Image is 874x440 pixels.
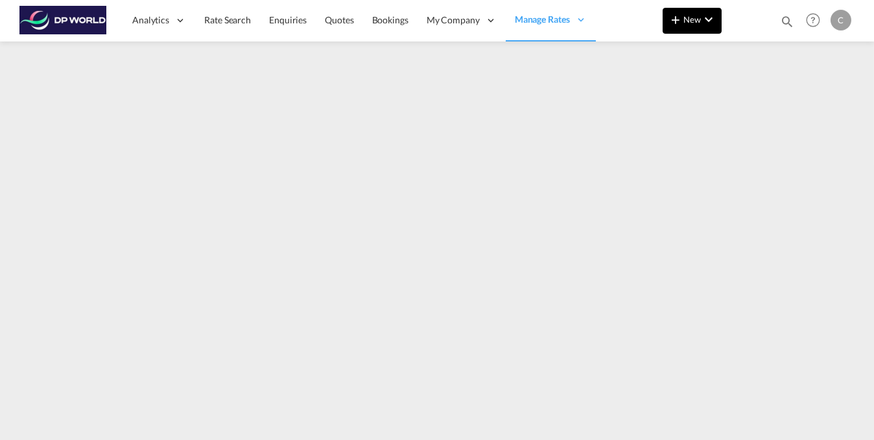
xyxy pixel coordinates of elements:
button: icon-plus 400-fgNewicon-chevron-down [663,8,722,34]
span: Quotes [325,14,353,25]
span: My Company [427,14,480,27]
span: Enquiries [269,14,307,25]
span: Bookings [372,14,408,25]
span: Help [802,9,824,31]
span: New [668,14,716,25]
div: icon-magnify [780,14,794,34]
span: Analytics [132,14,169,27]
div: C [831,10,851,30]
div: Help [802,9,831,32]
span: Rate Search [204,14,251,25]
img: c08ca190194411f088ed0f3ba295208c.png [19,6,107,35]
span: Manage Rates [515,13,570,26]
md-icon: icon-chevron-down [701,12,716,27]
md-icon: icon-magnify [780,14,794,29]
md-icon: icon-plus 400-fg [668,12,683,27]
